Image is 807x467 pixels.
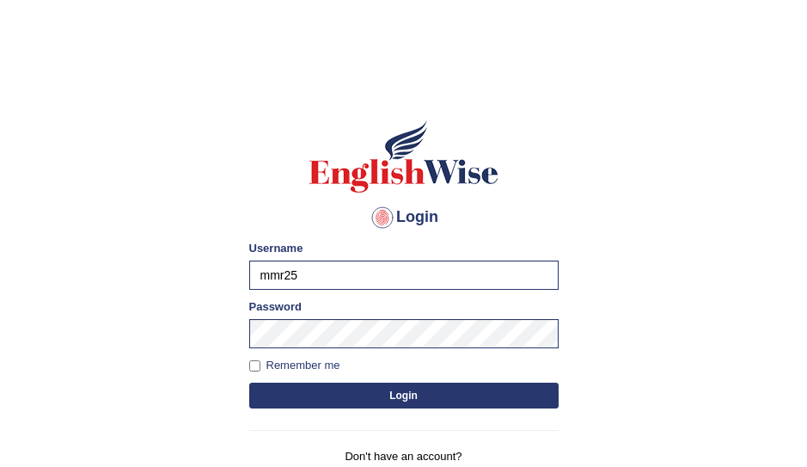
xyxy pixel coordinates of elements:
button: Login [249,383,559,409]
label: Username [249,240,303,256]
label: Password [249,298,302,315]
h4: Login [249,204,559,231]
label: Remember me [249,357,340,374]
input: Remember me [249,360,260,372]
img: Logo of English Wise sign in for intelligent practice with AI [306,118,502,195]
